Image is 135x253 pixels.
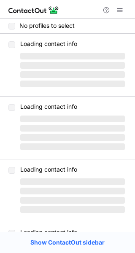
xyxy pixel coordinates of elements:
[20,197,125,204] span: ‌
[22,236,113,249] a: Show ContactOut sidebar
[20,53,125,59] span: ‌
[20,71,125,78] span: ‌
[20,62,125,69] span: ‌
[20,206,125,213] span: ‌
[20,178,125,185] span: ‌
[20,40,125,47] p: Loading contact info
[20,103,125,110] p: Loading contact info
[8,5,59,15] img: ContactOut v5.3.10
[20,125,125,132] span: ‌
[20,229,125,236] p: Loading contact info
[20,116,125,122] span: ‌
[20,134,125,141] span: ‌
[20,188,125,194] span: ‌
[20,166,125,173] p: Loading contact info
[20,81,125,87] span: ‌
[20,143,125,150] span: ‌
